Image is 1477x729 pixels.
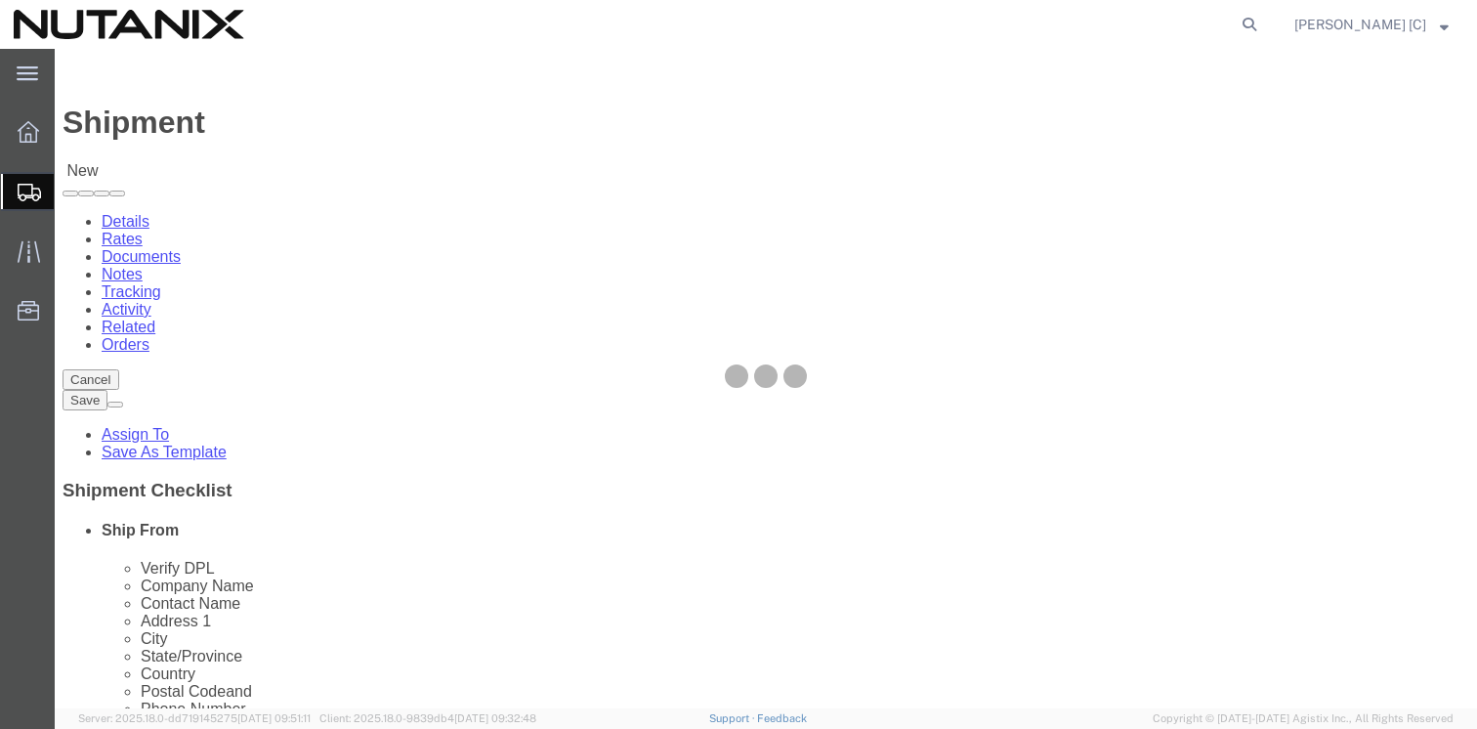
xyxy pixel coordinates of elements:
a: Support [709,712,758,724]
span: Brayan Lopez [C] [1294,14,1426,35]
img: logo [14,10,244,39]
span: [DATE] 09:51:11 [237,712,311,724]
span: Copyright © [DATE]-[DATE] Agistix Inc., All Rights Reserved [1153,710,1454,727]
span: Server: 2025.18.0-dd719145275 [78,712,311,724]
button: [PERSON_NAME] [C] [1293,13,1450,36]
span: Client: 2025.18.0-9839db4 [319,712,536,724]
a: Feedback [757,712,807,724]
span: [DATE] 09:32:48 [454,712,536,724]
